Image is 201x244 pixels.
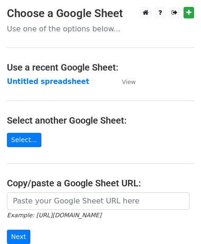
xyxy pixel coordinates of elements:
a: Select... [7,133,41,147]
a: Untitled spreadsheet [7,77,89,86]
h4: Select another Google Sheet: [7,115,194,126]
a: View [113,77,136,86]
p: Use one of the options below... [7,24,194,34]
input: Paste your Google Sheet URL here [7,192,190,210]
small: Example: [URL][DOMAIN_NAME] [7,212,101,219]
input: Next [7,230,30,244]
h3: Choose a Google Sheet [7,7,194,20]
h4: Use a recent Google Sheet: [7,62,194,73]
h4: Copy/paste a Google Sheet URL: [7,178,194,189]
small: View [122,78,136,85]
